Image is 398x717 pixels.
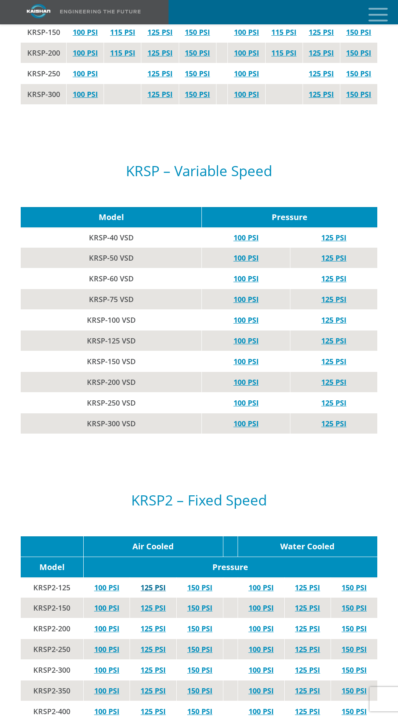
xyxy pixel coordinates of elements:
a: 125 PSI [295,583,320,592]
a: mobile menu [365,5,379,19]
a: 100 PSI [249,706,274,716]
a: 100 PSI [249,644,274,654]
a: 150 PSI [346,27,371,37]
a: 100 PSI [234,48,259,58]
td: KRSP-250 VSD [21,393,201,413]
a: 100 PSI [94,686,119,695]
a: 115 PSI [110,48,135,58]
a: 150 PSI [187,603,212,613]
a: 150 PSI [342,665,367,675]
a: 125 PSI [321,274,346,283]
h5: KRSP2 – Fixed Speed [21,492,377,508]
a: 100 PSI [94,665,119,675]
a: 115 PSI [271,48,296,58]
td: Pressure [83,557,377,578]
a: 125 PSI [295,644,320,654]
a: 100 PSI [234,419,259,428]
td: Pressure [202,207,377,227]
td: KRSP-125 VSD [21,330,201,351]
a: 150 PSI [187,644,212,654]
a: 100 PSI [249,583,274,592]
a: 100 PSI [94,624,119,633]
a: 115 PSI [110,27,135,37]
a: 100 PSI [94,603,119,613]
a: 125 PSI [321,377,346,387]
a: 100 PSI [94,706,119,716]
a: 150 PSI [346,89,371,99]
td: KRSP-200 VSD [21,372,201,393]
td: KRSP-250 [21,63,67,84]
td: KRSP-150 VSD [21,351,201,372]
a: 100 PSI [249,603,274,613]
a: 125 PSI [295,624,320,633]
a: 100 PSI [73,69,98,78]
td: Model [21,557,83,578]
a: 125 PSI [309,89,334,99]
td: KRSP2-350 [21,680,83,701]
h5: KRSP – Variable Speed [21,163,377,179]
a: 150 PSI [187,624,212,633]
a: 150 PSI [187,665,212,675]
a: 150 PSI [342,686,367,695]
a: 150 PSI [185,27,210,37]
td: KRSP-300 VSD [21,413,201,434]
a: 100 PSI [234,294,259,304]
a: 100 PSI [249,686,274,695]
a: 100 PSI [234,27,259,37]
a: 150 PSI [185,89,210,99]
a: 125 PSI [321,294,346,304]
a: 125 PSI [141,583,166,592]
a: 150 PSI [187,583,212,592]
a: 150 PSI [187,706,212,716]
a: 125 PSI [321,253,346,263]
a: 125 PSI [321,419,346,428]
a: 100 PSI [73,27,98,37]
td: KRSP-40 VSD [21,227,201,248]
td: Water Cooled [238,536,377,557]
a: 125 PSI [147,48,173,58]
a: 100 PSI [234,398,259,408]
a: 100 PSI [234,253,259,263]
a: 100 PSI [94,644,119,654]
a: 100 PSI [234,233,259,242]
td: KRSP2-125 [21,577,83,598]
td: KRSP2-250 [21,639,83,660]
a: 125 PSI [141,686,166,695]
a: 125 PSI [321,356,346,366]
a: 125 PSI [309,48,334,58]
a: 100 PSI [234,315,259,325]
a: 100 PSI [249,665,274,675]
td: KRSP-60 VSD [21,268,201,289]
a: 100 PSI [234,274,259,283]
td: KRSP-100 VSD [21,310,201,330]
a: 125 PSI [147,69,173,78]
td: KRSP-200 [21,43,67,63]
a: 150 PSI [342,603,367,613]
td: KRSP2-200 [21,618,83,639]
a: 150 PSI [342,583,367,592]
img: Engineering the future [60,10,141,13]
a: 150 PSI [342,644,367,654]
a: 100 PSI [234,336,259,346]
a: 100 PSI [94,583,119,592]
a: 150 PSI [342,624,367,633]
a: 125 PSI [309,69,334,78]
a: 125 PSI [295,665,320,675]
td: KRSP-150 [21,22,67,43]
a: 125 PSI [141,603,166,613]
a: 125 PSI [321,336,346,346]
a: 150 PSI [342,706,367,716]
a: 150 PSI [346,69,371,78]
a: 125 PSI [141,644,166,654]
td: KRSP-300 [21,84,67,105]
a: 125 PSI [321,315,346,325]
td: Air Cooled [83,536,223,557]
img: kaishan logo [8,4,69,18]
a: 100 PSI [73,89,98,99]
a: 100 PSI [249,624,274,633]
a: 125 PSI [295,706,320,716]
a: 100 PSI [234,356,259,366]
td: KRSP2-300 [21,660,83,680]
a: 125 PSI [141,624,166,633]
a: 100 PSI [234,377,259,387]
